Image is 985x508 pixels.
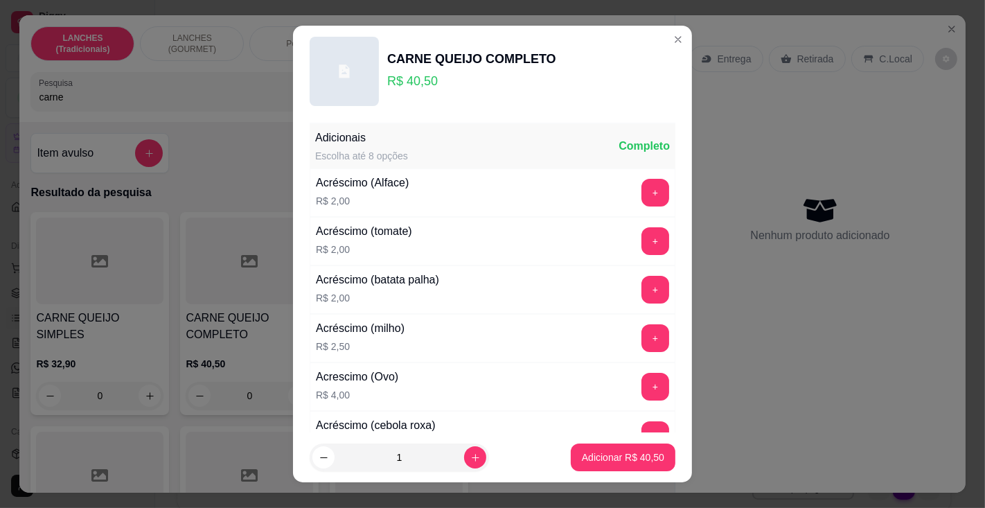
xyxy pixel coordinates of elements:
[641,179,669,207] button: add
[316,272,439,288] div: Acréscimo (batata palha)
[316,291,439,305] p: R$ 2,00
[316,175,409,191] div: Acréscimo (Alface)
[315,149,408,163] div: Escolha até 8 opções
[387,71,556,91] p: R$ 40,50
[464,446,486,468] button: increase-product-quantity
[641,227,669,255] button: add
[641,324,669,352] button: add
[316,369,398,385] div: Acrescimo (Ovo)
[316,223,412,240] div: Acréscimo (tomate)
[619,138,670,155] div: Completo
[316,340,405,353] p: R$ 2,50
[667,28,689,51] button: Close
[316,194,409,208] p: R$ 2,00
[315,130,408,146] div: Adicionais
[641,276,669,304] button: add
[316,320,405,337] div: Acréscimo (milho)
[387,49,556,69] div: CARNE QUEIJO COMPLETO
[316,243,412,256] p: R$ 2,00
[316,417,436,434] div: Acréscimo (cebola roxa)
[582,450,664,464] p: Adicionar R$ 40,50
[571,444,675,471] button: Adicionar R$ 40,50
[641,421,669,449] button: add
[312,446,335,468] button: decrease-product-quantity
[641,373,669,401] button: add
[316,388,398,402] p: R$ 4,00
